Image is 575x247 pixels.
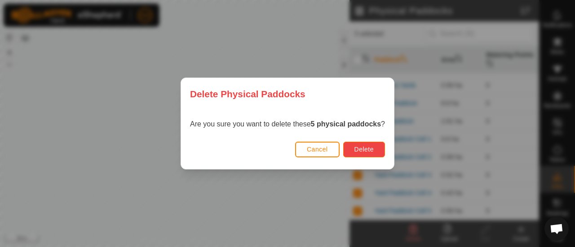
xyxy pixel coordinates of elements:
span: Cancel [307,146,328,153]
strong: 5 physical paddocks [311,120,381,128]
span: Delete Physical Paddocks [190,87,305,101]
button: Cancel [295,142,340,157]
span: Delete [354,146,374,153]
span: Are you sure you want to delete these ? [190,120,385,128]
div: Open chat [544,217,569,241]
button: Delete [343,142,385,157]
